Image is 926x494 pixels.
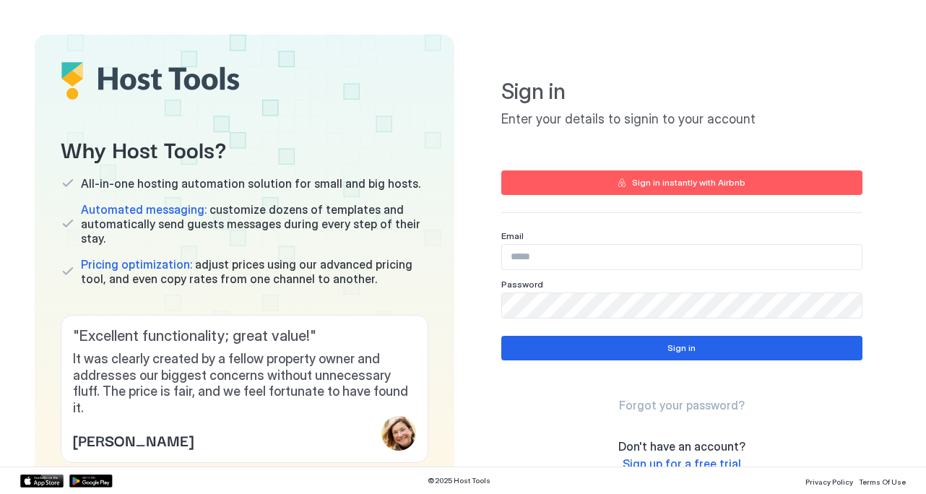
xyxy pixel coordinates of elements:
span: customize dozens of templates and automatically send guests messages during every step of their s... [81,202,428,246]
span: © 2025 Host Tools [428,476,490,485]
span: Enter your details to signin to your account [501,111,862,128]
span: Email [501,230,524,241]
input: Input Field [502,293,862,318]
button: Sign in [501,336,862,360]
div: Sign in [667,342,696,355]
span: Password [501,279,543,290]
span: Sign up for a free trial [623,456,741,471]
span: " Excellent functionality; great value! " [73,327,416,345]
span: All-in-one hosting automation solution for small and big hosts. [81,176,420,191]
div: profile [381,416,416,451]
a: App Store [20,474,64,487]
a: Sign up for a free trial [623,456,741,472]
span: Automated messaging: [81,202,207,217]
span: Privacy Policy [805,477,853,486]
button: Sign in instantly with Airbnb [501,170,862,195]
div: Sign in instantly with Airbnb [632,176,745,189]
span: It was clearly created by a fellow property owner and addresses our biggest concerns without unne... [73,351,416,416]
a: Terms Of Use [859,473,906,488]
span: Don't have an account? [618,439,745,454]
a: Forgot your password? [619,398,745,413]
a: Google Play Store [69,474,113,487]
span: [PERSON_NAME] [73,429,194,451]
span: Sign in [501,78,862,105]
a: Privacy Policy [805,473,853,488]
span: Terms Of Use [859,477,906,486]
span: Why Host Tools? [61,132,428,165]
span: Pricing optimization: [81,257,192,272]
span: adjust prices using our advanced pricing tool, and even copy rates from one channel to another. [81,257,428,286]
input: Input Field [502,245,862,269]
